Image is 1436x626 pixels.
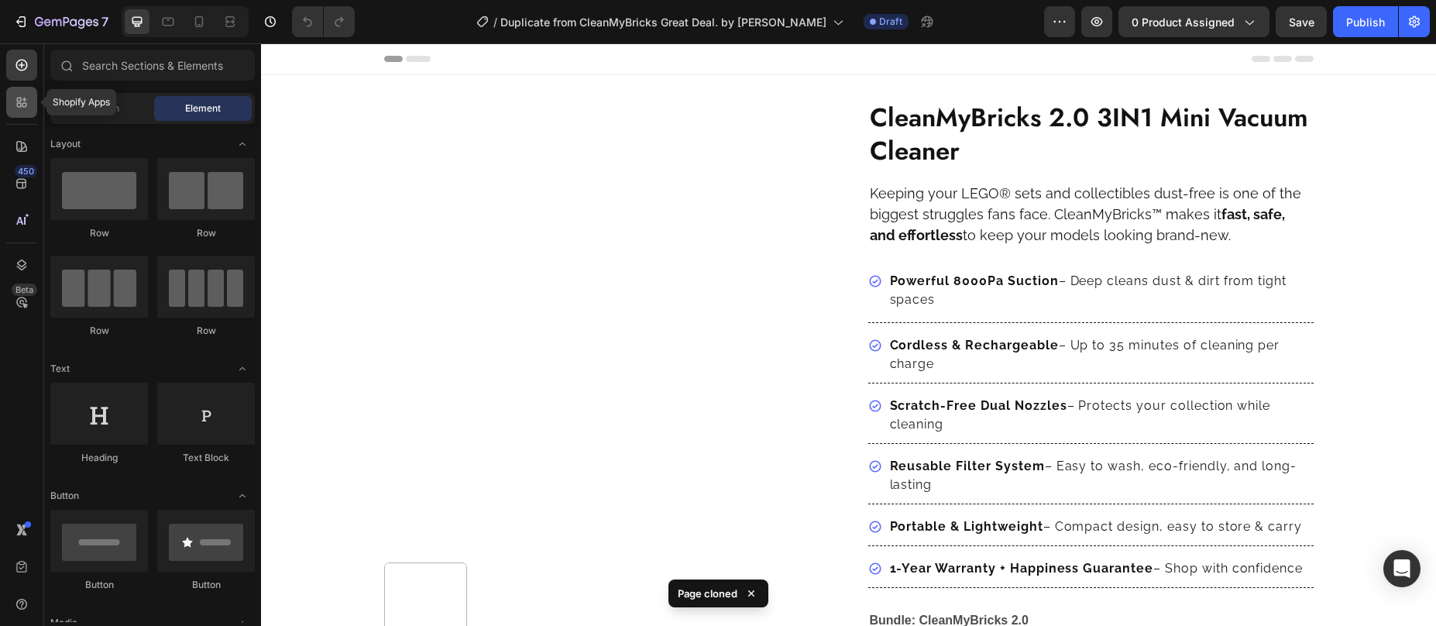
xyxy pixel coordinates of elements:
span: Section [86,101,119,115]
strong: fast, safe, and effortless [609,163,1024,200]
strong: Cordless & Rechargeable [629,294,798,309]
button: 0 product assigned [1118,6,1269,37]
div: Open Intercom Messenger [1383,550,1421,587]
span: Toggle open [230,356,255,381]
div: Row [50,324,148,338]
div: Text Block [157,451,255,465]
span: Toggle open [230,483,255,508]
button: 7 [6,6,115,37]
span: 0 product assigned [1132,14,1235,30]
input: Search Sections & Elements [50,50,255,81]
span: Button [50,489,79,503]
span: / [493,14,497,30]
p: – Up to 35 minutes of cleaning per charge [629,293,1051,330]
div: 450 [15,165,37,177]
span: Element [185,101,221,115]
div: Row [50,226,148,240]
span: Duplicate from CleanMyBricks Great Deal. by [PERSON_NAME] [500,14,826,30]
p: Keeping your LEGO® sets and collectibles dust-free is one of the biggest struggles fans face. Cle... [609,139,1051,202]
iframe: Design area [261,43,1436,626]
div: Publish [1346,14,1385,30]
strong: Portable & Lightweight [629,476,782,490]
p: 7 [101,12,108,31]
button: Save [1276,6,1327,37]
div: Row [157,226,255,240]
div: Undo/Redo [292,6,355,37]
button: Publish [1333,6,1398,37]
p: – Shop with confidence [629,516,1043,535]
strong: 1-Year Warranty + Happiness Guarantee [629,518,893,532]
strong: Reusable Filter System [629,415,784,430]
h1: CleanMyBricks 2.0 3IN1 Mini Vacuum Cleaner [607,57,1053,126]
div: Heading [50,451,148,465]
p: – Compact design, easy to store & carry [629,474,1042,493]
div: Button [50,578,148,592]
p: – Deep cleans dust & dirt from tight spaces [629,229,1051,266]
legend: Bundle: CleanMyBricks 2.0 [607,566,769,588]
span: Save [1289,15,1314,29]
span: Toggle open [230,132,255,156]
div: Row [157,324,255,338]
span: Text [50,362,70,376]
p: – Protects your collection while cleaning [629,353,1051,390]
p: – Easy to wash, eco-friendly, and long-lasting [629,414,1051,451]
strong: Powerful 8000Pa Suction [629,230,798,245]
strong: Scratch-Free Dual Nozzles [629,355,806,370]
p: Page cloned [678,586,737,601]
span: Draft [879,15,902,29]
span: Layout [50,137,81,151]
div: Beta [12,284,37,296]
div: Button [157,578,255,592]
